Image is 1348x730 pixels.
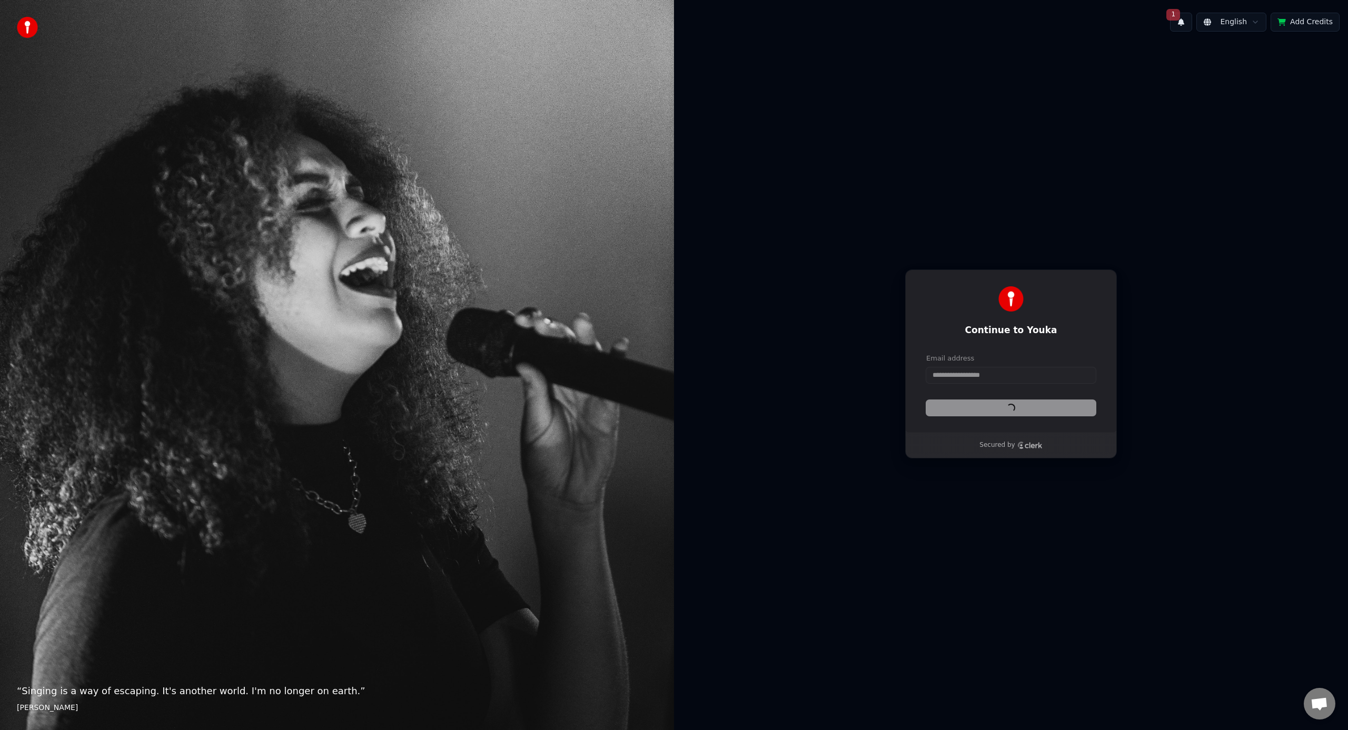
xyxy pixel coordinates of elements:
[998,286,1024,312] img: Youka
[926,324,1096,337] h1: Continue to Youka
[1017,442,1043,449] a: Clerk logo
[17,17,38,38] img: youka
[979,441,1015,449] p: Secured by
[1271,13,1340,32] button: Add Credits
[17,684,657,698] p: “ Singing is a way of escaping. It's another world. I'm no longer on earth. ”
[1166,9,1180,21] span: 1
[1304,688,1335,719] div: Open chat
[17,703,657,713] footer: [PERSON_NAME]
[1170,13,1192,32] button: 1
